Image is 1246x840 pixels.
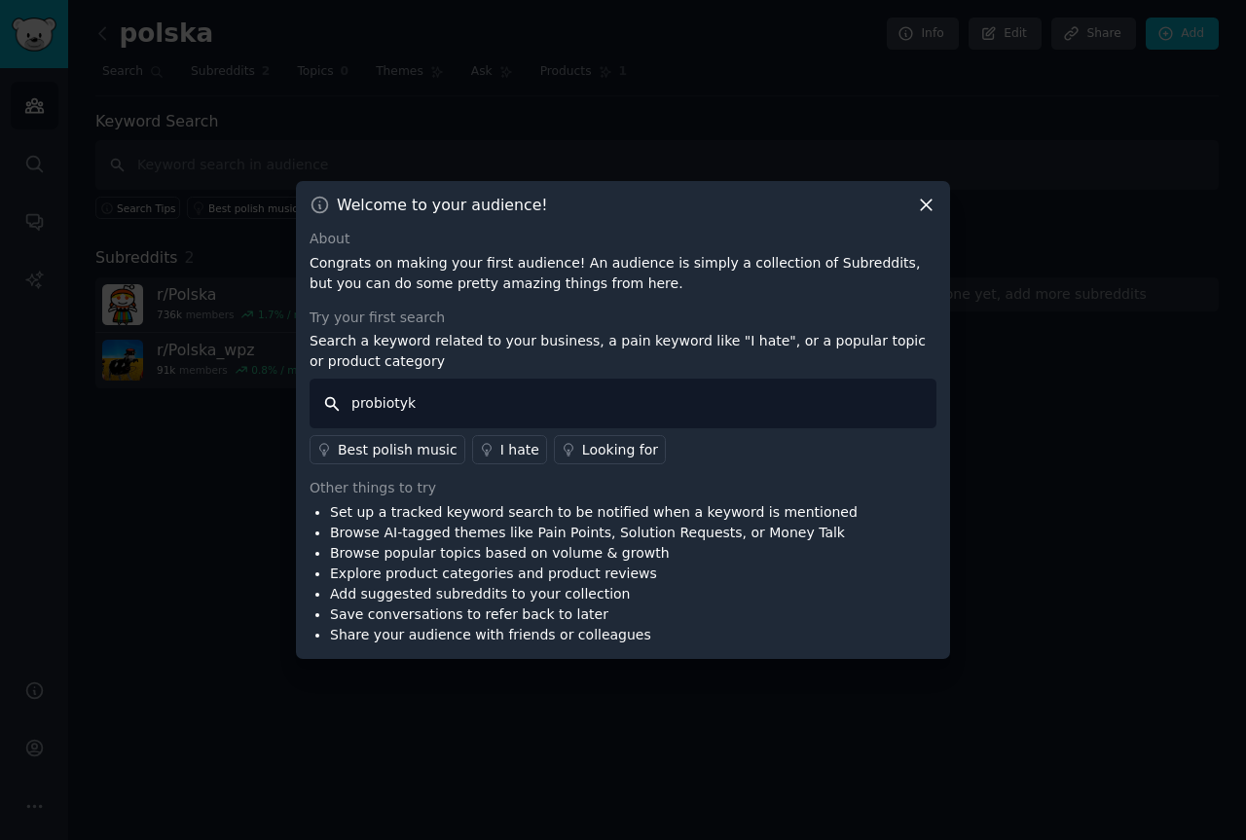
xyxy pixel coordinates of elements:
a: Looking for [554,435,666,464]
div: About [310,229,936,249]
li: Add suggested subreddits to your collection [330,584,858,604]
li: Share your audience with friends or colleagues [330,625,858,645]
div: Other things to try [310,478,936,498]
div: I hate [500,440,539,460]
div: Best polish music [338,440,458,460]
a: Best polish music [310,435,465,464]
input: Keyword search in audience [310,379,936,428]
div: Try your first search [310,308,936,328]
p: Search a keyword related to your business, a pain keyword like "I hate", or a popular topic or pr... [310,331,936,372]
li: Set up a tracked keyword search to be notified when a keyword is mentioned [330,502,858,523]
li: Browse popular topics based on volume & growth [330,543,858,564]
h3: Welcome to your audience! [337,195,548,215]
li: Explore product categories and product reviews [330,564,858,584]
div: Looking for [582,440,658,460]
li: Save conversations to refer back to later [330,604,858,625]
a: I hate [472,435,547,464]
li: Browse AI-tagged themes like Pain Points, Solution Requests, or Money Talk [330,523,858,543]
p: Congrats on making your first audience! An audience is simply a collection of Subreddits, but you... [310,253,936,294]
